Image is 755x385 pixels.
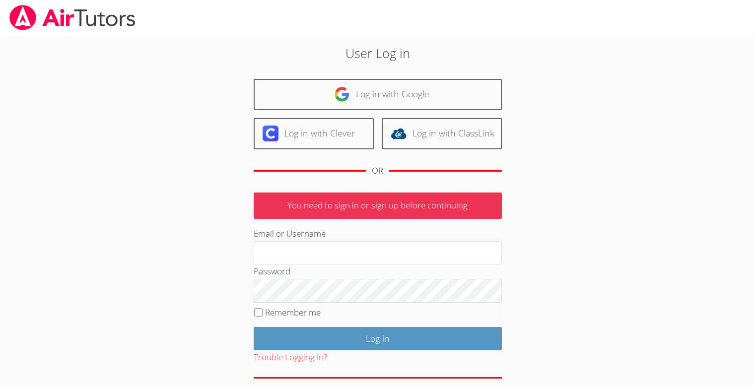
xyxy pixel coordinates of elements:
[254,327,502,350] input: Log in
[8,5,137,30] img: airtutors_banner-c4298cdbf04f3fff15de1276eac7730deb9818008684d7c2e4769d2f7ddbe033.png
[382,118,502,149] a: Log in with ClassLink
[254,118,374,149] a: Log in with Clever
[334,86,350,102] img: google-logo-50288ca7cdecda66e5e0955fdab243c47b7ad437acaf1139b6f446037453330a.svg
[372,164,383,178] div: OR
[254,192,502,219] p: You need to sign in or sign up before continuing
[254,350,327,365] button: Trouble Logging In?
[263,126,278,141] img: clever-logo-6eab21bc6e7a338710f1a6ff85c0baf02591cd810cc4098c63d3a4b26e2feb20.svg
[174,44,581,63] h2: User Log in
[254,265,290,277] label: Password
[265,307,321,318] label: Remember me
[254,228,326,239] label: Email or Username
[391,126,407,141] img: classlink-logo-d6bb404cc1216ec64c9a2012d9dc4662098be43eaf13dc465df04b49fa7ab582.svg
[254,79,502,110] a: Log in with Google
